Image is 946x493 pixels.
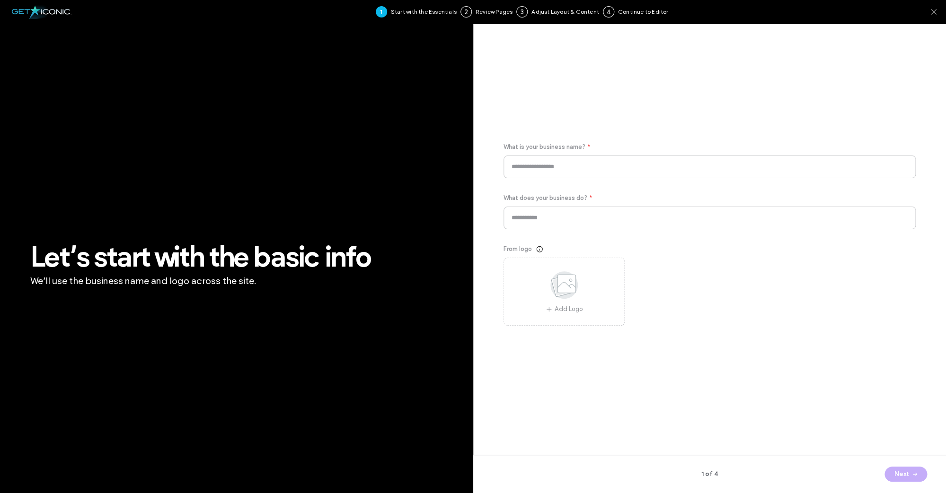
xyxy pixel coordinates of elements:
span: We’ll use the business name and logo across the site. [30,275,443,287]
span: What is your business name? [504,142,585,152]
span: 1 of 4 [644,469,775,479]
span: Adjust Layout & Content [531,8,599,16]
span: Add Logo [555,304,583,314]
span: Start with the Essentials [391,8,457,16]
span: What does your business do? [504,193,587,203]
div: 4 [603,6,614,17]
span: Review Pages [476,8,513,16]
div: 2 [460,6,472,17]
div: 1 [376,6,387,17]
div: 3 [516,6,528,17]
span: From logo [504,244,532,254]
span: Continue to Editor [618,8,669,16]
span: Help [22,7,41,15]
span: Let’s start with the basic info [30,242,443,271]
